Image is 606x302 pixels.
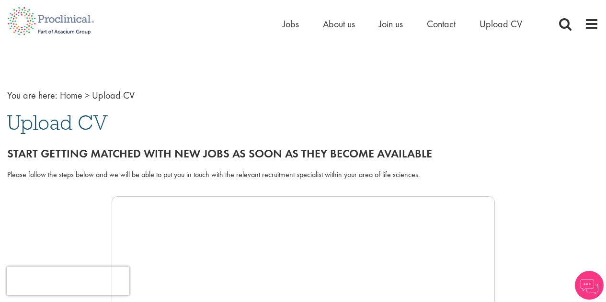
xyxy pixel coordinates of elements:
[283,18,299,30] a: Jobs
[7,89,57,101] span: You are here:
[92,89,135,101] span: Upload CV
[427,18,456,30] a: Contact
[85,89,90,101] span: >
[379,18,403,30] a: Join us
[7,267,129,295] iframe: reCAPTCHA
[7,110,108,135] span: Upload CV
[7,147,599,160] h2: Start getting matched with new jobs as soon as they become available
[575,271,604,300] img: Chatbot
[323,18,355,30] a: About us
[7,169,599,180] div: Please follow the steps below and we will be able to put you in touch with the relevant recruitme...
[480,18,522,30] a: Upload CV
[60,89,82,101] a: breadcrumb link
